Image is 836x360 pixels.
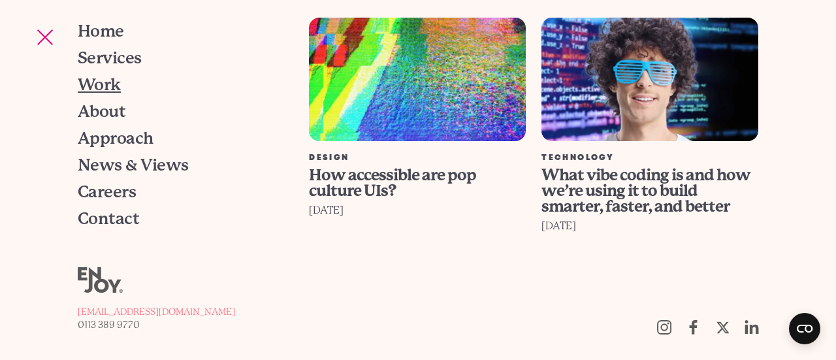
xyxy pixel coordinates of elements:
span: [EMAIL_ADDRESS][DOMAIN_NAME] [78,306,235,317]
span: Careers [78,184,136,200]
div: Design [309,154,526,162]
div: [DATE] [309,201,526,220]
a: Services [78,44,282,71]
a: Follow us on Twitter [708,313,737,342]
button: Open CMP widget [789,313,820,344]
span: Services [78,50,142,66]
a: About [78,98,282,125]
span: Work [78,76,121,93]
a: How accessible are pop culture UIs? Design How accessible are pop culture UIs? [DATE] [301,18,534,319]
a: [EMAIL_ADDRESS][DOMAIN_NAME] [78,305,235,318]
img: How accessible are pop culture UIs? [309,18,526,141]
a: Follow us on Facebook [679,313,708,342]
a: Home [78,18,282,44]
a: https://uk.linkedin.com/company/enjoy-digital [737,313,767,342]
span: What vibe coding is and how we’re using it to build smarter, faster, and better [541,166,750,216]
span: How accessible are pop culture UIs? [309,166,476,200]
a: What vibe coding is and how we’re using it to build smarter, faster, and better Technology What v... [534,18,766,319]
span: Approach [78,130,153,146]
a: Contact [78,205,282,232]
span: Contact [78,210,139,227]
span: About [78,103,125,120]
button: Site navigation [31,24,59,51]
a: Approach [78,125,282,152]
a: 0113 389 9770 [78,318,235,331]
span: Home [78,23,124,39]
span: News & Views [78,157,188,173]
a: Follow us on Instagram [649,313,679,342]
img: What vibe coding is and how we’re using it to build smarter, faster, and better [541,18,758,141]
a: Careers [78,178,282,205]
div: Technology [541,154,758,162]
span: 0113 389 9770 [78,319,140,330]
a: Work [78,71,282,98]
div: [DATE] [541,217,758,235]
a: News & Views [78,152,282,178]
